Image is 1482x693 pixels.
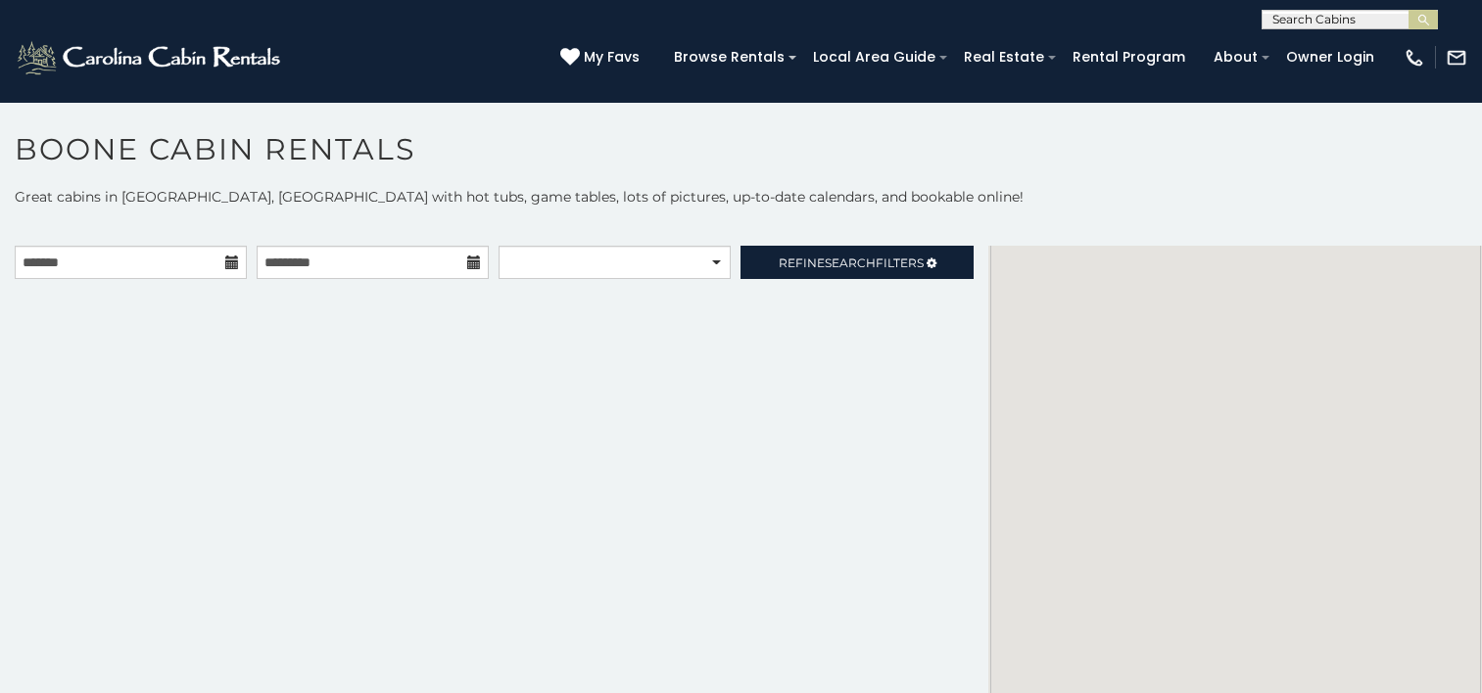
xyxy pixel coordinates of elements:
a: Rental Program [1063,42,1195,72]
a: Local Area Guide [803,42,945,72]
a: RefineSearchFilters [741,246,973,279]
a: About [1204,42,1267,72]
span: Refine Filters [779,255,924,270]
a: Browse Rentals [664,42,794,72]
a: Real Estate [954,42,1054,72]
a: My Favs [560,47,645,69]
span: Search [825,255,876,270]
a: Owner Login [1276,42,1384,72]
img: phone-regular-white.png [1404,47,1425,69]
img: mail-regular-white.png [1446,47,1467,69]
img: White-1-2.png [15,38,286,77]
span: My Favs [584,47,640,68]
